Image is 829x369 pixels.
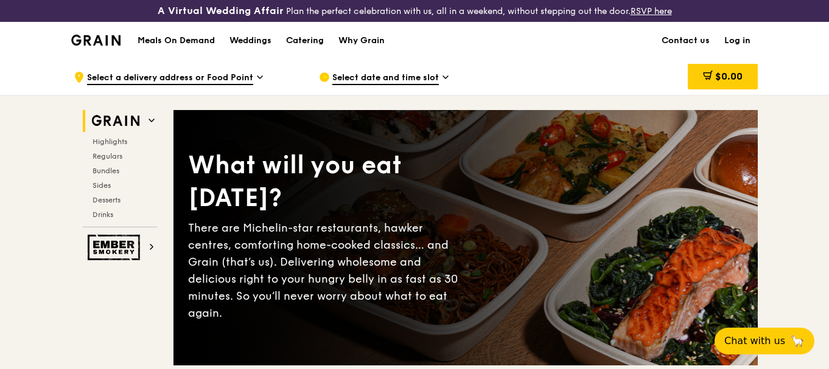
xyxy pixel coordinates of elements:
a: GrainGrain [71,21,121,58]
span: Chat with us [724,334,785,348]
div: Plan the perfect celebration with us, all in a weekend, without stepping out the door. [138,5,691,17]
a: Log in [717,22,758,59]
span: 🦙 [790,334,805,348]
button: Chat with us🦙 [715,328,814,354]
img: Ember Smokery web logo [88,235,144,260]
a: Catering [279,22,331,59]
span: Drinks [93,210,113,219]
div: Why Grain [338,22,385,59]
div: What will you eat [DATE]? [188,149,466,215]
span: Desserts [93,196,121,204]
span: $0.00 [715,71,743,82]
h3: A Virtual Wedding Affair [158,5,284,17]
span: Select date and time slot [332,72,439,85]
div: Weddings [229,22,271,59]
span: Select a delivery address or Food Point [87,72,253,85]
div: There are Michelin-star restaurants, hawker centres, comforting home-cooked classics… and Grain (... [188,219,466,322]
img: Grain [71,35,121,46]
a: Why Grain [331,22,392,59]
span: Highlights [93,137,127,146]
span: Bundles [93,167,119,175]
img: Grain web logo [88,110,144,132]
a: RSVP here [631,6,672,16]
div: Catering [286,22,324,59]
h1: Meals On Demand [138,35,215,47]
span: Regulars [93,152,122,160]
a: Weddings [222,22,279,59]
span: Sides [93,181,111,190]
a: Contact us [654,22,717,59]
